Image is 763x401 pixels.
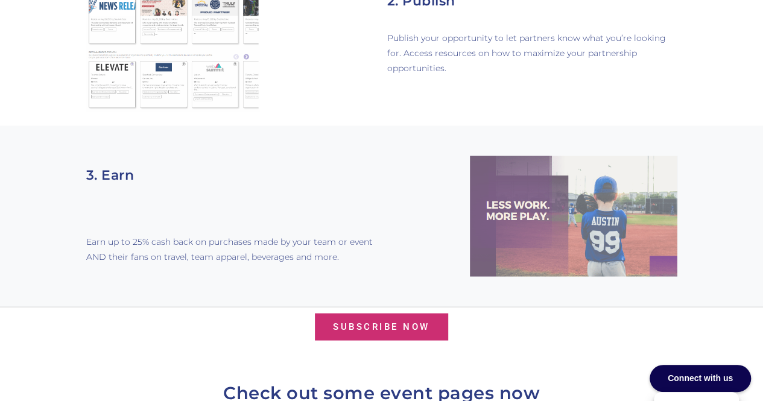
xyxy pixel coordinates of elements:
p: Publish your opportunity to let partners know what you’re looking for. Access resources on how to... [387,31,677,77]
div: Connect with us [650,365,751,392]
p: Earn up to 25% cash back on purchases made by your team or event AND their fans on travel, team a... [86,234,373,264]
h2: 3. Earn [86,163,373,186]
a: Subscribe Now [315,313,448,340]
span: Subscribe Now [333,322,430,331]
